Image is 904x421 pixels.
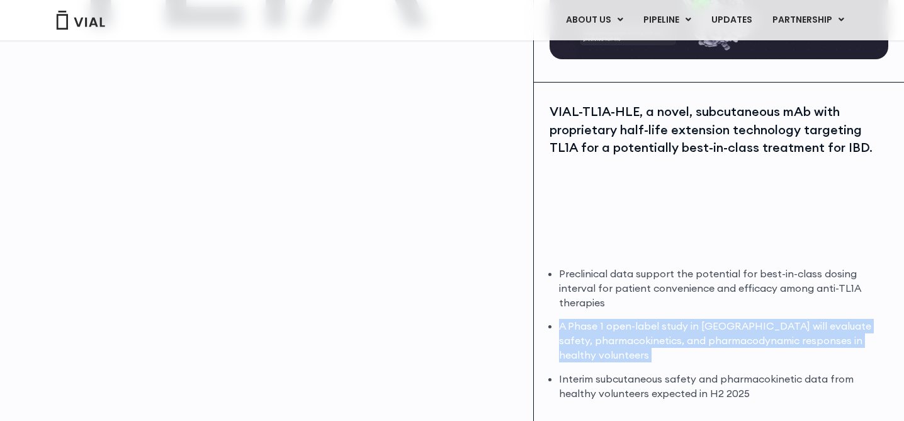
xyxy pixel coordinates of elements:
img: Vial Logo [55,11,106,30]
li: Preclinical data support the potential for best-in-class dosing interval for patient convenience ... [559,267,886,310]
div: VIAL-TL1A-HLE, a novel, subcutaneous mAb with proprietary half-life extension technology targetin... [550,103,886,157]
li: Interim subcutaneous safety and pharmacokinetic data from healthy volunteers expected in H2 2025 [559,372,886,401]
a: PARTNERSHIPMenu Toggle [762,9,854,31]
li: A Phase 1 open-label study in [GEOGRAPHIC_DATA] will evaluate safety, pharmacokinetics, and pharm... [559,319,886,362]
a: PIPELINEMenu Toggle [633,9,701,31]
a: UPDATES [701,9,762,31]
a: ABOUT USMenu Toggle [556,9,633,31]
